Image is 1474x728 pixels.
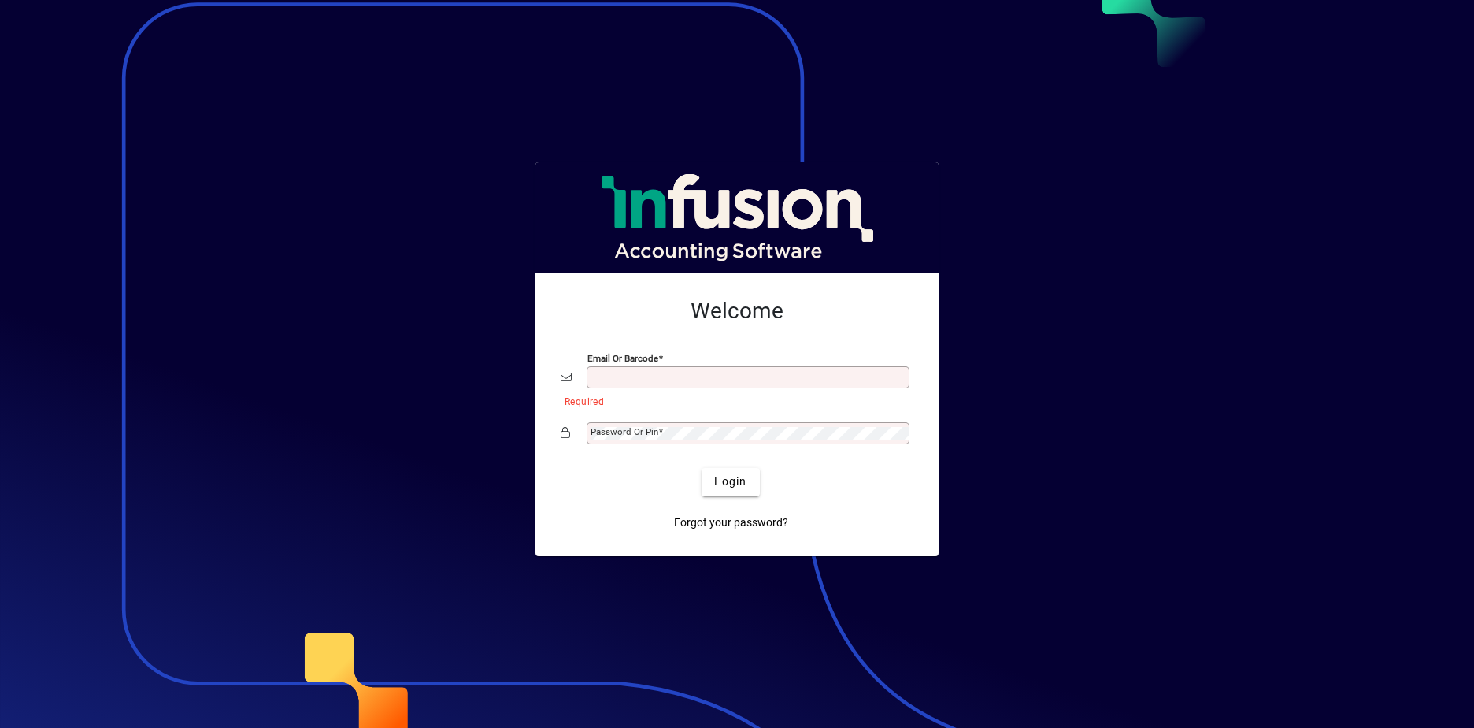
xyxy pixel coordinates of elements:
[561,298,913,325] h2: Welcome
[702,468,759,496] button: Login
[587,352,658,363] mat-label: Email or Barcode
[565,392,901,409] mat-error: Required
[591,426,658,437] mat-label: Password or Pin
[714,474,746,490] span: Login
[674,514,788,531] span: Forgot your password?
[668,509,794,537] a: Forgot your password?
